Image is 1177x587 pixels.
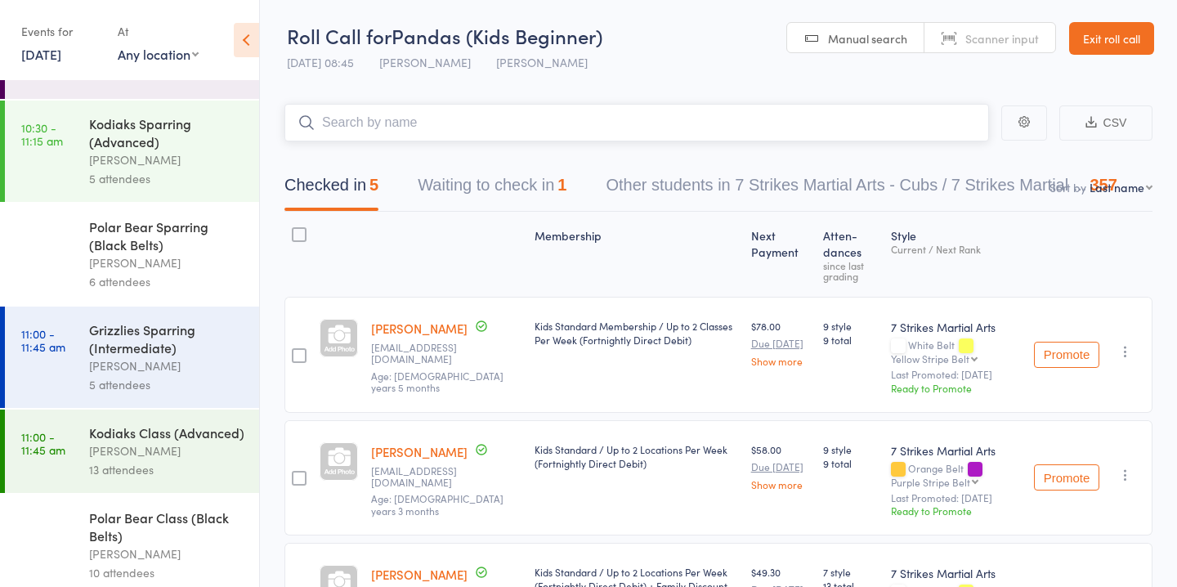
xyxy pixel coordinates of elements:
span: 9 style [823,319,879,333]
div: Yellow Stripe Belt [891,353,969,364]
div: since last grading [823,260,879,281]
div: 7 Strikes Martial Arts [891,319,1021,335]
span: 7 style [823,565,879,579]
button: Checked in5 [284,168,378,211]
div: White Belt [891,339,1021,364]
div: $78.00 [751,319,810,366]
div: Kodiaks Class (Advanced) [89,423,245,441]
div: Kids Standard Membership / Up to 2 Classes Per Week (Fortnightly Direct Debit) [535,319,737,347]
time: 11:00 - 11:45 am [21,327,65,353]
small: Due [DATE] [751,461,810,473]
div: [PERSON_NAME] [89,356,245,375]
a: [DATE] [21,45,61,63]
div: Last name [1090,179,1144,195]
div: Next Payment [745,219,817,289]
span: [PERSON_NAME] [379,54,471,70]
span: [PERSON_NAME] [496,54,588,70]
div: 10 attendees [89,563,245,582]
a: Exit roll call [1069,22,1154,55]
time: 11:00 - 11:45 am [21,515,65,541]
a: 10:30 -11:15 amKodiaks Sparring (Advanced)[PERSON_NAME]5 attendees [5,101,259,202]
a: 10:30 -11:15 amPolar Bear Sparring (Black Belts)[PERSON_NAME]6 attendees [5,204,259,305]
a: [PERSON_NAME] [371,443,468,460]
span: 9 total [823,333,879,347]
button: Promote [1034,464,1099,491]
span: 9 style [823,442,879,456]
span: Roll Call for [287,22,392,49]
small: Due [DATE] [751,338,810,349]
a: Show more [751,356,810,366]
span: Age: [DEMOGRAPHIC_DATA] years 3 months [371,491,503,517]
span: [DATE] 08:45 [287,54,354,70]
time: 11:00 - 11:45 am [21,430,65,456]
span: Manual search [828,30,907,47]
a: [PERSON_NAME] [371,566,468,583]
div: 5 attendees [89,169,245,188]
div: Purple Stripe Belt [891,477,970,487]
div: [PERSON_NAME] [89,150,245,169]
div: Kids Standard / Up to 2 Locations Per Week (Fortnightly Direct Debit) [535,442,737,470]
div: Grizzlies Sparring (Intermediate) [89,320,245,356]
div: Orange Belt [891,463,1021,487]
div: 5 attendees [89,375,245,394]
div: 7 Strikes Martial Arts [891,565,1021,581]
div: Ready to Promote [891,381,1021,395]
a: 11:00 -11:45 amGrizzlies Sparring (Intermediate)[PERSON_NAME]5 attendees [5,307,259,408]
span: Age: [DEMOGRAPHIC_DATA] years 5 months [371,369,503,394]
div: $58.00 [751,442,810,490]
div: 357 [1090,176,1117,194]
a: Show more [751,479,810,490]
a: 11:00 -11:45 amKodiaks Class (Advanced)[PERSON_NAME]13 attendees [5,410,259,493]
div: Events for [21,18,101,45]
div: Atten­dances [817,219,885,289]
div: 13 attendees [89,460,245,479]
button: Other students in 7 Strikes Martial Arts - Cubs / 7 Strikes Martial ...357 [606,168,1117,211]
small: Last Promoted: [DATE] [891,369,1021,380]
div: 7 Strikes Martial Arts [891,442,1021,459]
div: 6 attendees [89,272,245,291]
div: [PERSON_NAME] [89,544,245,563]
small: Last Promoted: [DATE] [891,492,1021,504]
small: Salesh1kumar@gmail.com [371,465,521,489]
div: Membership [528,219,744,289]
div: 5 [369,176,378,194]
time: 10:30 - 11:15 am [21,224,63,250]
label: Sort by [1049,179,1086,195]
div: [PERSON_NAME] [89,253,245,272]
div: Ready to Promote [891,504,1021,518]
span: Scanner input [965,30,1039,47]
div: Current / Next Rank [891,244,1021,254]
div: [PERSON_NAME] [89,441,245,460]
div: Kodiaks Sparring (Advanced) [89,114,245,150]
div: 1 [557,176,566,194]
a: [PERSON_NAME] [371,320,468,337]
button: Waiting to check in1 [418,168,566,211]
span: Pandas (Kids Beginner) [392,22,602,49]
div: Any location [118,45,199,63]
div: Polar Bear Sparring (Black Belts) [89,217,245,253]
small: Ryancalvarez@gmail.com [371,342,521,365]
div: At [118,18,199,45]
button: Promote [1034,342,1099,368]
time: 10:30 - 11:15 am [21,121,63,147]
input: Search by name [284,104,989,141]
div: Style [884,219,1027,289]
div: Polar Bear Class (Black Belts) [89,509,245,544]
span: 9 total [823,456,879,470]
button: CSV [1059,105,1152,141]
